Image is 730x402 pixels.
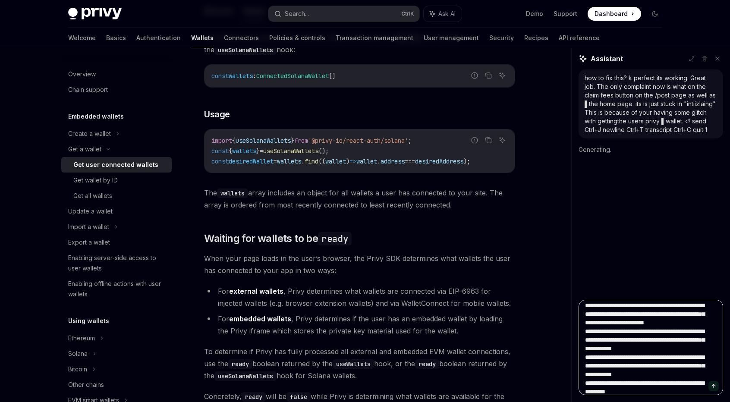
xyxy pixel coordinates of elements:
span: === [405,157,415,165]
a: Overview [61,66,172,82]
button: Report incorrect code [469,135,480,146]
span: const [211,72,229,80]
span: ConnectedSolanaWallet [256,72,329,80]
span: wallets [277,157,301,165]
img: dark logo [68,8,122,20]
span: ); [463,157,470,165]
span: Ask AI [438,9,456,18]
span: To determine if Privy has fully processed all external and embedded EVM wallet connections, use t... [204,345,515,382]
div: Enabling offline actions with user wallets [68,279,167,299]
a: Connectors [224,28,259,48]
div: Solana [68,349,88,359]
span: wallet [325,157,346,165]
div: Import a wallet [68,222,109,232]
button: Report incorrect code [469,70,480,81]
a: Welcome [68,28,96,48]
a: Update a wallet [61,204,172,219]
span: Assistant [591,53,623,64]
div: Generating. [579,138,723,161]
a: Wallets [191,28,214,48]
a: Policies & controls [269,28,325,48]
button: Ask AI [424,6,462,22]
a: Get wallet by ID [61,173,172,188]
span: ) [346,157,349,165]
code: ready [318,232,352,245]
span: The array includes an object for all wallets a user has connected to your site. The array is orde... [204,187,515,211]
span: wallets [229,72,253,80]
li: For , Privy determines what wallets are connected via EIP-6963 for injected wallets (e.g. browser... [204,285,515,309]
span: (); [318,147,329,155]
span: wallets [232,147,256,155]
div: Bitcoin [68,364,87,374]
a: API reference [559,28,600,48]
code: ready [228,359,252,369]
button: Copy the contents from the code block [483,70,494,81]
div: Get user connected wallets [73,160,158,170]
li: For , Privy determines if the user has an embedded wallet by loading the Privy iframe which store... [204,313,515,337]
code: useSolanaWallets [214,371,277,381]
span: desiredAddress [415,157,463,165]
span: . [301,157,305,165]
a: Security [489,28,514,48]
span: Dashboard [595,9,628,18]
span: (( [318,157,325,165]
span: ; [408,137,412,144]
a: Basics [106,28,126,48]
strong: embedded wallets [229,314,291,323]
a: Get user connected wallets [61,157,172,173]
button: Search...CtrlK [268,6,419,22]
span: desiredWallet [229,157,274,165]
button: Copy the contents from the code block [483,135,494,146]
a: Other chains [61,377,172,393]
span: { [229,147,232,155]
span: wallet [356,157,377,165]
span: Usage [204,108,230,120]
button: Send message [708,381,719,391]
code: false [286,392,311,402]
a: Transaction management [336,28,413,48]
a: Chain support [61,82,172,97]
span: '@privy-io/react-auth/solana' [308,137,408,144]
button: Ask AI [497,135,508,146]
a: User management [424,28,479,48]
span: : [253,72,256,80]
span: find [305,157,318,165]
a: Authentication [136,28,181,48]
button: Toggle dark mode [648,7,662,21]
a: Export a wallet [61,235,172,250]
code: useWallets [333,359,374,369]
div: Other chains [68,380,104,390]
span: [] [329,72,336,80]
span: const [211,147,229,155]
h5: Using wallets [68,316,109,326]
span: . [377,157,381,165]
div: Overview [68,69,96,79]
a: Get all wallets [61,188,172,204]
span: useSolanaWallets [263,147,318,155]
span: from [294,137,308,144]
span: useSolanaWallets [236,137,291,144]
div: Export a wallet [68,237,110,248]
span: = [274,157,277,165]
code: ready [242,392,266,402]
span: address [381,157,405,165]
div: Enabling server-side access to user wallets [68,253,167,273]
div: Get all wallets [73,191,112,201]
span: Waiting for wallets to be [204,232,352,245]
a: Dashboard [588,7,641,21]
div: Chain support [68,85,108,95]
button: Ask AI [497,70,508,81]
div: Get wallet by ID [73,175,118,185]
span: } [256,147,260,155]
span: When your page loads in the user’s browser, the Privy SDK determines what wallets the user has co... [204,252,515,276]
div: Get a wallet [68,144,101,154]
code: ready [415,359,439,369]
a: Enabling server-side access to user wallets [61,250,172,276]
span: const [211,157,229,165]
code: wallets [217,188,248,198]
strong: external wallets [229,287,283,295]
h5: Embedded wallets [68,111,124,122]
span: => [349,157,356,165]
span: } [291,137,294,144]
a: Support [554,9,577,18]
